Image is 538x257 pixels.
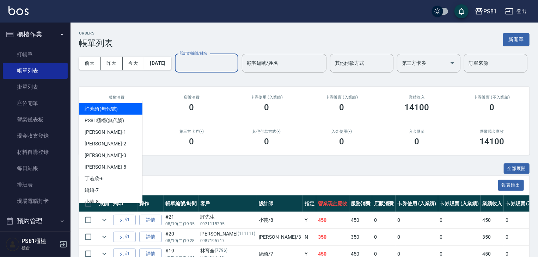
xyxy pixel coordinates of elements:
[257,195,303,212] th: 設計師
[123,57,145,70] button: 今天
[372,229,396,245] td: 0
[85,128,126,136] span: [PERSON_NAME] -1
[3,128,68,144] a: 現金收支登錄
[504,163,530,174] button: 全部展開
[139,232,162,243] a: 詳情
[238,129,296,134] h2: 其他付款方式(-)
[85,198,99,206] span: 小芸 -8
[447,57,458,69] button: Open
[215,247,228,255] p: (7796)
[200,247,255,255] div: 林育全
[200,221,255,227] p: 0971115395
[313,129,371,134] h2: 入金使用(-)
[3,230,68,249] button: 報表及分析
[372,195,396,212] th: 店販消費
[163,129,221,134] h2: 第三方卡券(-)
[438,195,481,212] th: 卡券販賣 (入業績)
[6,237,20,251] img: Person
[3,212,68,230] button: 預約管理
[303,229,316,245] td: N
[85,175,104,182] span: 丁若欣 -6
[22,245,57,251] p: 櫃台
[164,195,198,212] th: 帳單編號/時間
[3,63,68,79] a: 帳單列表
[200,238,255,244] p: 0987195717
[257,212,303,228] td: 小芸 /8
[79,57,101,70] button: 前天
[349,229,373,245] td: 350
[264,137,269,146] h3: 0
[316,229,349,245] td: 350
[3,193,68,209] a: 現場電腦打卡
[198,195,257,212] th: 客戶
[137,195,164,212] th: 操作
[349,195,373,212] th: 服務消費
[303,195,316,212] th: 指定
[481,229,504,245] td: 350
[144,57,171,70] button: [DATE]
[85,117,124,124] span: PS81櫃檯 (無代號)
[3,79,68,95] a: 掛單列表
[85,105,118,113] span: 許芳綺 (無代號)
[388,129,446,134] h2: 入金儲值
[3,160,68,176] a: 每日結帳
[257,229,303,245] td: [PERSON_NAME] /3
[180,51,207,56] label: 設計師編號/姓名
[163,95,221,100] h2: 店販消費
[388,95,446,100] h2: 業績收入
[85,187,99,194] span: 綺綺 -7
[396,195,438,212] th: 卡券使用 (入業績)
[3,112,68,128] a: 營業儀表板
[480,137,505,146] h3: 14100
[111,195,137,212] th: 列印
[415,137,420,146] h3: 0
[503,33,530,46] button: 新開單
[463,129,521,134] h2: 營業現金應收
[303,212,316,228] td: Y
[164,229,198,245] td: #20
[498,180,524,191] button: 報表匯出
[264,102,269,112] h3: 0
[79,38,113,48] h3: 帳單列表
[438,212,481,228] td: 0
[85,152,126,159] span: [PERSON_NAME] -3
[349,212,373,228] td: 450
[189,137,194,146] h3: 0
[238,230,255,238] p: (111111)
[97,195,111,212] th: 展開
[101,57,123,70] button: 昨天
[99,232,110,242] button: expand row
[340,137,344,146] h3: 0
[502,5,530,18] button: 登出
[438,229,481,245] td: 0
[189,102,194,112] h3: 0
[503,36,530,43] a: 新開單
[313,95,371,100] h2: 卡券販賣 (入業績)
[3,177,68,193] a: 排班表
[22,238,57,245] h5: PS81櫃檯
[87,182,498,189] span: 訂單列表
[498,182,524,188] a: 報表匯出
[316,212,349,228] td: 450
[316,195,349,212] th: 營業現金應收
[490,102,495,112] h3: 0
[165,238,197,244] p: 08/19 (二) 19:28
[405,102,429,112] h3: 14100
[79,31,113,36] h2: ORDERS
[3,46,68,63] a: 打帳單
[372,212,396,228] td: 0
[200,213,255,221] div: 許先生
[454,4,469,18] button: save
[3,95,68,111] a: 座位開單
[3,25,68,44] button: 櫃檯作業
[472,4,500,19] button: PS81
[85,140,126,148] span: [PERSON_NAME] -2
[165,221,197,227] p: 08/19 (二) 19:35
[483,7,497,16] div: PS81
[481,212,504,228] td: 450
[396,212,438,228] td: 0
[200,230,255,238] div: [PERSON_NAME]
[113,232,136,243] button: 列印
[139,215,162,226] a: 詳情
[481,195,504,212] th: 業績收入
